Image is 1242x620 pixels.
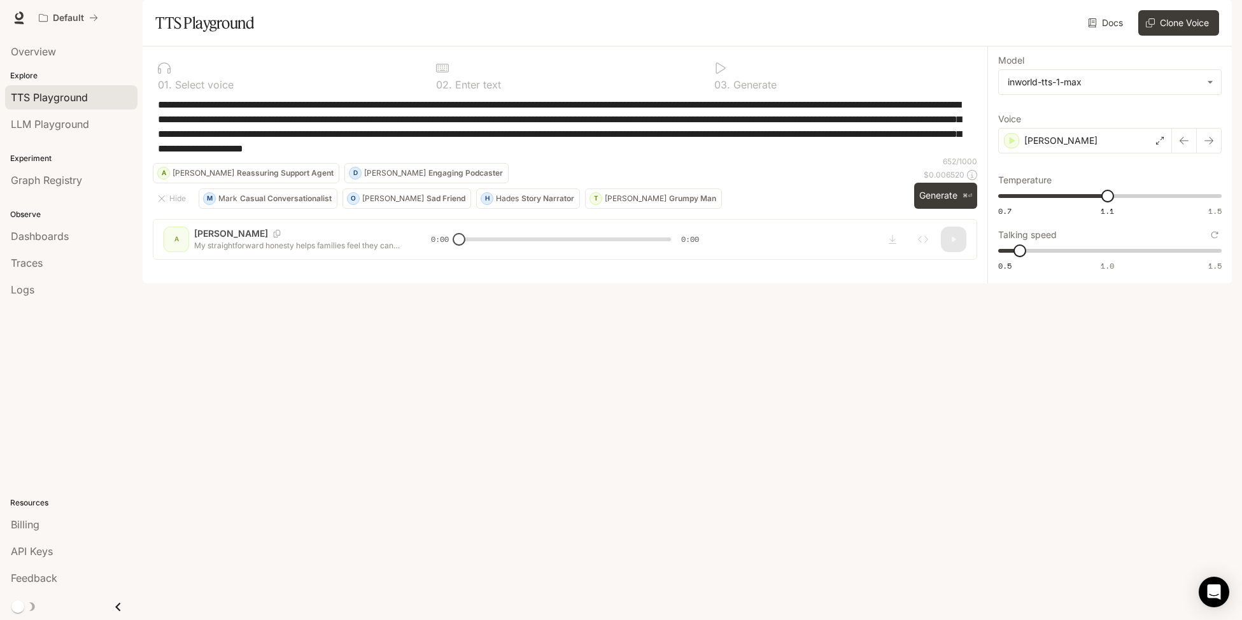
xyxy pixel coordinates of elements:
p: Hades [496,195,519,202]
div: M [204,188,215,209]
p: Voice [998,115,1021,123]
p: Enter text [452,80,501,90]
div: D [349,163,361,183]
button: O[PERSON_NAME]Sad Friend [342,188,471,209]
button: Hide [153,188,194,209]
p: [PERSON_NAME] [1024,134,1097,147]
button: D[PERSON_NAME]Engaging Podcaster [344,163,509,183]
span: 0.5 [998,260,1012,271]
span: 1.5 [1208,260,1222,271]
p: Model [998,56,1024,65]
p: 0 1 . [158,80,172,90]
p: Engaging Podcaster [428,169,503,177]
button: T[PERSON_NAME]Grumpy Man [585,188,722,209]
button: Generate⌘⏎ [914,183,977,209]
p: ⌘⏎ [963,192,972,200]
div: H [481,188,493,209]
p: Select voice [172,80,234,90]
p: [PERSON_NAME] [362,195,424,202]
div: A [158,163,169,183]
span: 1.1 [1101,206,1114,216]
p: Sad Friend [427,195,465,202]
button: Clone Voice [1138,10,1219,36]
p: Casual Conversationalist [240,195,332,202]
div: inworld-tts-1-max [999,70,1221,94]
h1: TTS Playground [155,10,254,36]
p: Talking speed [998,230,1057,239]
p: Mark [218,195,237,202]
button: A[PERSON_NAME]Reassuring Support Agent [153,163,339,183]
button: All workspaces [33,5,104,31]
p: Story Narrator [521,195,574,202]
span: 1.5 [1208,206,1222,216]
div: T [590,188,602,209]
p: [PERSON_NAME] [605,195,667,202]
button: Reset to default [1208,228,1222,242]
button: HHadesStory Narrator [476,188,580,209]
div: O [348,188,359,209]
div: inworld-tts-1-max [1008,76,1201,88]
p: [PERSON_NAME] [173,169,234,177]
p: Temperature [998,176,1052,185]
p: Generate [730,80,777,90]
p: Default [53,13,84,24]
span: 0.7 [998,206,1012,216]
p: 652 / 1000 [943,156,977,167]
p: Grumpy Man [669,195,716,202]
p: 0 3 . [714,80,730,90]
button: MMarkCasual Conversationalist [199,188,337,209]
a: Docs [1085,10,1128,36]
p: 0 2 . [436,80,452,90]
p: Reassuring Support Agent [237,169,334,177]
p: [PERSON_NAME] [364,169,426,177]
div: Open Intercom Messenger [1199,577,1229,607]
span: 1.0 [1101,260,1114,271]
